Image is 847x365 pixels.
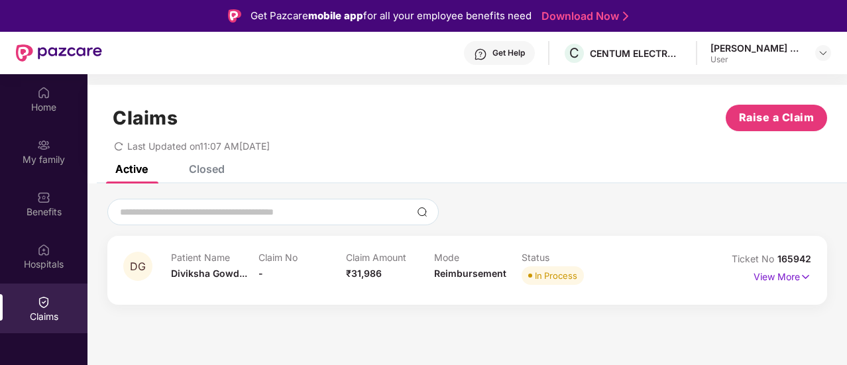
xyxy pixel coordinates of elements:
div: In Process [535,269,577,282]
span: Raise a Claim [739,109,815,126]
span: DG [130,261,146,272]
div: Get Pazcare for all your employee benefits need [251,8,532,24]
button: Raise a Claim [726,105,827,131]
img: svg+xml;base64,PHN2ZyBpZD0iSG9tZSIgeG1sbnM9Imh0dHA6Ly93d3cudzMub3JnLzIwMDAvc3ZnIiB3aWR0aD0iMjAiIG... [37,86,50,99]
img: svg+xml;base64,PHN2ZyBpZD0iRHJvcGRvd24tMzJ4MzIiIHhtbG5zPSJodHRwOi8vd3d3LnczLm9yZy8yMDAwL3N2ZyIgd2... [818,48,828,58]
img: svg+xml;base64,PHN2ZyB4bWxucz0iaHR0cDovL3d3dy53My5vcmcvMjAwMC9zdmciIHdpZHRoPSIxNyIgaGVpZ2h0PSIxNy... [800,270,811,284]
span: 165942 [777,253,811,264]
img: svg+xml;base64,PHN2ZyBpZD0iSG9zcGl0YWxzIiB4bWxucz0iaHR0cDovL3d3dy53My5vcmcvMjAwMC9zdmciIHdpZHRoPS... [37,243,50,256]
div: [PERSON_NAME] C R [710,42,803,54]
p: Claim No [258,252,346,263]
img: svg+xml;base64,PHN2ZyBpZD0iQmVuZWZpdHMiIHhtbG5zPSJodHRwOi8vd3d3LnczLm9yZy8yMDAwL3N2ZyIgd2lkdGg9Ij... [37,191,50,204]
div: Active [115,162,148,176]
div: Closed [189,162,225,176]
p: Mode [434,252,522,263]
img: svg+xml;base64,PHN2ZyBpZD0iSGVscC0zMngzMiIgeG1sbnM9Imh0dHA6Ly93d3cudzMub3JnLzIwMDAvc3ZnIiB3aWR0aD... [474,48,487,61]
img: New Pazcare Logo [16,44,102,62]
h1: Claims [113,107,178,129]
span: C [569,45,579,61]
img: svg+xml;base64,PHN2ZyBpZD0iQ2xhaW0iIHhtbG5zPSJodHRwOi8vd3d3LnczLm9yZy8yMDAwL3N2ZyIgd2lkdGg9IjIwIi... [37,295,50,309]
strong: mobile app [308,9,363,22]
span: Diviksha Gowd... [171,268,247,279]
span: Reimbursement [434,268,506,279]
div: User [710,54,803,65]
span: - [258,268,263,279]
span: Ticket No [732,253,777,264]
div: Get Help [492,48,525,58]
img: svg+xml;base64,PHN2ZyB3aWR0aD0iMjAiIGhlaWdodD0iMjAiIHZpZXdCb3g9IjAgMCAyMCAyMCIgZmlsbD0ibm9uZSIgeG... [37,138,50,152]
p: Status [522,252,609,263]
div: CENTUM ELECTRONICS LIMITED [590,47,683,60]
img: Stroke [623,9,628,23]
p: Claim Amount [346,252,433,263]
span: ₹31,986 [346,268,382,279]
span: redo [114,140,123,152]
img: svg+xml;base64,PHN2ZyBpZD0iU2VhcmNoLTMyeDMyIiB4bWxucz0iaHR0cDovL3d3dy53My5vcmcvMjAwMC9zdmciIHdpZH... [417,207,427,217]
img: Logo [228,9,241,23]
a: Download Now [541,9,624,23]
span: Last Updated on 11:07 AM[DATE] [127,140,270,152]
p: Patient Name [171,252,258,263]
p: View More [754,266,811,284]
